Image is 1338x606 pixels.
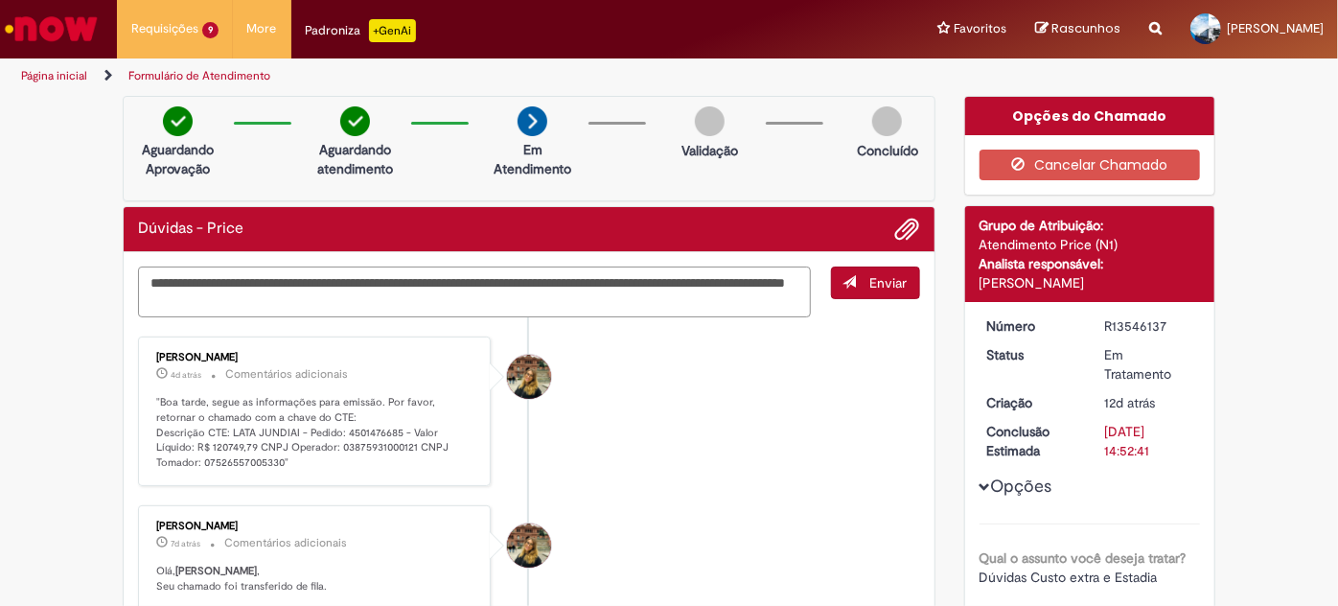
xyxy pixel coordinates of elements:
div: [PERSON_NAME] [980,273,1201,292]
p: Concluído [857,141,918,160]
div: Opções do Chamado [965,97,1215,135]
span: Dúvidas Custo extra e Estadia [980,569,1158,586]
time: 23/09/2025 18:05:21 [171,538,200,549]
b: [PERSON_NAME] [175,564,257,578]
div: Sarah Pigosso Nogueira Masselani [507,524,551,568]
img: ServiceNow [2,10,101,48]
div: Padroniza [306,19,416,42]
p: Aguardando atendimento [309,140,402,178]
span: 7d atrás [171,538,200,549]
small: Comentários adicionais [224,535,347,551]
ul: Trilhas de página [14,58,878,94]
p: Aguardando Aprovação [131,140,224,178]
a: Formulário de Atendimento [128,68,270,83]
button: Enviar [831,267,920,299]
button: Cancelar Chamado [980,150,1201,180]
div: Sarah Pigosso Nogueira Masselani [507,355,551,399]
h2: Dúvidas - Price Histórico de tíquete [138,221,243,238]
p: +GenAi [369,19,416,42]
time: 18/09/2025 09:52:37 [1104,394,1155,411]
a: Rascunhos [1035,20,1120,38]
div: [PERSON_NAME] [156,521,475,532]
div: 18/09/2025 09:52:37 [1104,393,1193,412]
span: Favoritos [954,19,1006,38]
span: 4d atrás [171,369,201,381]
dt: Número [973,316,1091,336]
span: Requisições [131,19,198,38]
img: check-circle-green.png [340,106,370,136]
div: [PERSON_NAME] [156,352,475,363]
div: R13546137 [1104,316,1193,336]
small: Comentários adicionais [225,366,348,383]
b: Qual o assunto você deseja tratar? [980,549,1187,567]
p: Em Atendimento [486,140,579,178]
div: Atendimento Price (N1) [980,235,1201,254]
a: Página inicial [21,68,87,83]
div: [DATE] 14:52:41 [1104,422,1193,460]
dt: Criação [973,393,1091,412]
p: Validação [681,141,738,160]
span: 9 [202,22,219,38]
dt: Conclusão Estimada [973,422,1091,460]
img: img-circle-grey.png [695,106,725,136]
div: Analista responsável: [980,254,1201,273]
span: Enviar [870,274,908,291]
div: Em Tratamento [1104,345,1193,384]
textarea: Digite sua mensagem aqui... [138,267,811,317]
p: "Boa tarde, segue as informações para emissão. Por favor, retornar o chamado com a chave do CTE: ... [156,395,475,471]
button: Adicionar anexos [895,217,920,242]
img: check-circle-green.png [163,106,193,136]
span: More [247,19,277,38]
img: img-circle-grey.png [872,106,902,136]
span: [PERSON_NAME] [1227,20,1324,36]
div: Grupo de Atribuição: [980,216,1201,235]
img: arrow-next.png [518,106,547,136]
span: Rascunhos [1051,19,1120,37]
dt: Status [973,345,1091,364]
span: 12d atrás [1104,394,1155,411]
